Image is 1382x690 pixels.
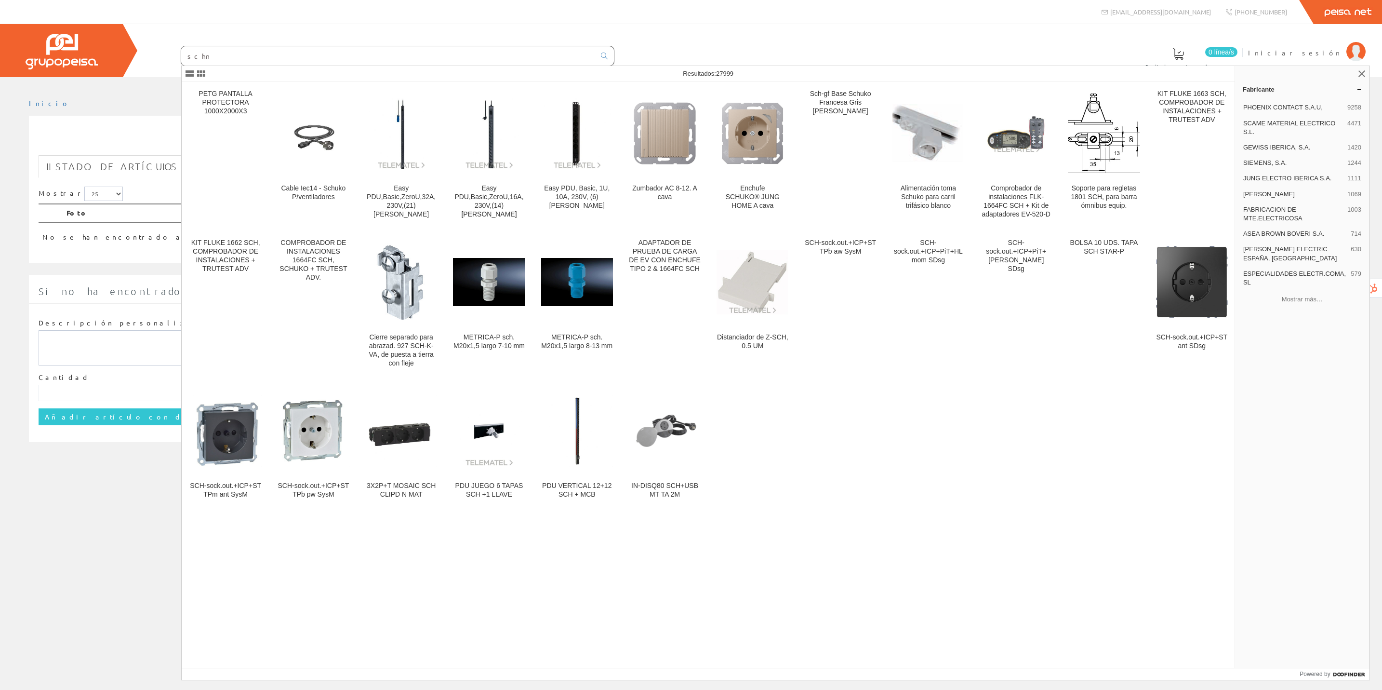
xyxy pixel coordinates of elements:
[1243,143,1343,152] span: GEWISS IBERICA, S.A.
[278,239,349,282] div: COMPROBADOR DE INSTALACIONES 1664FC SCH, SCHUKO + TRUTEST ADV.
[270,379,357,510] a: SCH-sock.out.+ICP+ST TPb pw SysM SCH-sock.out.+ICP+ST TPb pw SysM
[541,395,613,467] img: PDU VERTICAL 12+12 SCH + MCB
[365,395,437,467] img: 3X2P+T MOSAIC SCH CLIPD N MAT
[189,482,261,499] div: SCH-sock.out.+ICP+ST TPm ant SysM
[358,231,445,379] a: Cierre separado para abrazad. 927 SCH-K-VA, de puesta a tierra con fleje Cierre separado para abr...
[189,395,261,467] img: SCH-sock.out.+ICP+ST TPm ant SysM
[980,113,1052,153] img: Comprobador de instalaciones FLK-1664FC SCH + Kit de adaptadores EV-520-D
[1110,8,1211,16] span: [EMAIL_ADDRESS][DOMAIN_NAME]
[39,408,353,425] input: Añadir artículo con descripción personalizada
[270,82,357,230] a: Cable Iec14 - Schuko P/ventiladores Cable Iec14 - Schuko P/ventiladores
[445,379,532,510] a: PDU JUEGO 6 TAPAS SCH +1 LLAVE PDU JUEGO 6 TAPAS SCH +1 LLAVE
[885,231,972,379] a: SCH-sock.out.+ICP+PiT+HL mom SDsg
[453,395,525,467] img: PDU JUEGO 6 TAPAS SCH +1 LLAVE
[1351,270,1361,287] span: 579
[181,46,595,66] input: Buscar ...
[1351,230,1361,238] span: 714
[365,184,437,219] div: Easy PDU,Basic,ZeroU,32A,230V,(21) [PERSON_NAME]
[1145,62,1211,71] span: Pedido actual
[1243,270,1347,287] span: ESPECIALIDADES ELECTR.COMA, SL
[39,155,186,178] a: Listado de artículos
[39,187,123,201] label: Mostrar
[1347,205,1361,223] span: 1003
[1300,670,1330,678] span: Powered by
[278,184,349,202] div: Cable Iec14 - Schuko P/ventiladores
[804,90,876,116] div: Sch-gf Base Schuko Francesa Gris [PERSON_NAME]
[541,258,613,306] img: METRICA-P sch. M20x1,5 largo 8-13 mm
[1068,184,1140,210] div: Soporte para regletas 1801 SCH, para barra ómnibus equip.
[189,239,261,273] div: KIT FLUKE 1662 SCH, COMPROBADOR DE INSTALACIONES + TRUTEST ADV
[892,239,964,265] div: SCH-sock.out.+ICP+PiT+HL mom SDsg
[629,482,701,499] div: IN-DISQ80 SCH+USB MT TA 2M
[629,97,701,169] img: Zumbador AC 8-12. A cava
[1351,245,1361,262] span: 630
[797,231,884,379] a: SCH-sock.out.+ICP+ST TPb aw SysM
[717,97,788,169] img: Enchufe SCHUKO® JUNG HOME A cava
[541,184,613,210] div: Easy PDU, Basic, 1U, 10A, 230V, (6)[PERSON_NAME]
[980,239,1052,273] div: SCH-sock.out.+ICP+PiT+[PERSON_NAME] SDsg
[182,231,269,379] a: KIT FLUKE 1662 SCH, COMPROBADOR DE INSTALACIONES + TRUTEST ADV
[892,104,964,162] img: Alimentación toma Schuko para carril trifásico blanco
[365,333,437,368] div: Cierre separado para abrazad. 927 SCH-K-VA, de puesta a tierra con fleje
[1239,291,1366,307] button: Mostrar más…
[270,231,357,379] a: COMPROBADOR DE INSTALACIONES 1664FC SCH, SCHUKO + TRUTEST ADV.
[717,333,788,351] div: Distanciador de Z-SCH, 0.5 UM
[629,395,701,467] img: IN-DISQ80 SCH+USB MT TA 2M
[1243,159,1343,167] span: SIEMENS, S.A.
[541,482,613,499] div: PDU VERTICAL 12+12 SCH + MCB
[621,231,708,379] a: ADAPTADOR DE PRUEBA DE CARGA DE EV CON ENCHUFE TIPO 2 & 1664FC SCH
[189,90,261,116] div: PETG PANTALLA PROTECTORA 1000X2000X3
[1347,143,1361,152] span: 1420
[63,204,1204,222] th: Foto
[26,34,98,69] img: Grupo Peisa
[1156,333,1228,351] div: SCH-sock.out.+ICP+ST ant SDsg
[39,131,1343,150] h1: 3250611610076
[39,318,210,328] label: Descripción personalizada
[1235,8,1287,16] span: [PHONE_NUMBER]
[39,222,1204,246] td: No se han encontrado artículos, pruebe con otra búsqueda
[1148,231,1236,379] a: SCH-sock.out.+ICP+ST ant SDsg SCH-sock.out.+ICP+ST ant SDsg
[621,379,708,510] a: IN-DISQ80 SCH+USB MT TA 2M IN-DISQ80 SCH+USB MT TA 2M
[1347,103,1361,112] span: 9258
[1148,82,1236,230] a: KIT FLUKE 1663 SCH, COMPROBADOR DE INSTALACIONES + TRUTEST ADV
[1243,205,1343,223] span: FABRICACION DE MTE.ELECTRICOSA
[1248,40,1366,49] a: Iniciar sesión
[533,231,621,379] a: METRICA-P sch. M20x1,5 largo 8-13 mm METRICA-P sch. M20x1,5 largo 8-13 mm
[39,373,90,382] label: Cantidad
[182,82,269,230] a: PETG PANTALLA PROTECTORA 1000X2000X3
[453,482,525,499] div: PDU JUEGO 6 TAPAS SCH +1 LLAVE
[453,184,525,219] div: Easy PDU,Basic,ZeroU,16A,230V,(14) [PERSON_NAME]
[541,97,613,169] img: Easy PDU, Basic, 1U, 10A, 230V, (6)Schuk
[278,395,349,467] img: SCH-sock.out.+ICP+ST TPb pw SysM
[533,82,621,230] a: Easy PDU, Basic, 1U, 10A, 230V, (6)Schuk Easy PDU, Basic, 1U, 10A, 230V, (6)[PERSON_NAME]
[1060,231,1147,379] a: BOLSA 10 UDS. TAPA SCH STAR-P
[29,454,1353,462] div: © Grupo Peisa
[629,184,701,202] div: Zumbador AC 8-12. A cava
[1060,82,1147,230] a: Soporte para regletas 1801 SCH, para barra ómnibus equip. Soporte para regletas 1801 SCH, para ba...
[1156,90,1228,124] div: KIT FLUKE 1663 SCH, COMPROBADOR DE INSTALACIONES + TRUTEST ADV
[629,239,701,273] div: ADAPTADOR DE PRUEBA DE CARGA DE EV CON ENCHUFE TIPO 2 & 1664FC SCH
[709,231,796,379] a: Distanciador de Z-SCH, 0.5 UM Distanciador de Z-SCH, 0.5 UM
[1068,239,1140,256] div: BOLSA 10 UDS. TAPA SCH STAR-P
[1243,103,1343,112] span: PHOENIX CONTACT S.A.U,
[717,184,788,210] div: Enchufe SCHUKO® JUNG HOME A cava
[445,82,532,230] a: Easy PDU,Basic,ZeroU,16A,230V,(14) SCHUK Easy PDU,Basic,ZeroU,16A,230V,(14) [PERSON_NAME]
[683,70,733,77] span: Resultados:
[365,97,437,169] img: Easy PDU,Basic,ZeroU,32A,230V,(21) SCHUK
[1243,245,1347,262] span: [PERSON_NAME] ELECTRIC ESPAÑA, [GEOGRAPHIC_DATA]
[541,333,613,351] div: METRICA-P sch. M20x1,5 largo 8-13 mm
[804,239,876,256] div: SCH-sock.out.+ICP+ST TPb aw SysM
[1243,190,1343,199] span: [PERSON_NAME]
[84,187,123,201] select: Mostrar
[278,97,349,169] img: Cable Iec14 - Schuko P/ventiladores
[29,99,70,108] a: Inicio
[365,482,437,499] div: 3X2P+T MOSAIC SCH CLIPD N MAT
[1347,190,1361,199] span: 1069
[445,231,532,379] a: METRICA-P sch. M20x1,5 largo 7-10 mm METRICA-P sch. M20x1,5 largo 7-10 mm
[1068,94,1140,173] img: Soporte para regletas 1801 SCH, para barra ómnibus equip.
[39,285,1290,297] span: Si no ha encontrado algún artículo en nuestro catálogo introduzca aquí la cantidad y la descripci...
[709,82,796,230] a: Enchufe SCHUKO® JUNG HOME A cava Enchufe SCHUKO® JUNG HOME A cava
[453,258,525,306] img: METRICA-P sch. M20x1,5 largo 7-10 mm
[1347,119,1361,136] span: 4471
[885,82,972,230] a: Alimentación toma Schuko para carril trifásico blanco Alimentación toma Schuko para carril trifás...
